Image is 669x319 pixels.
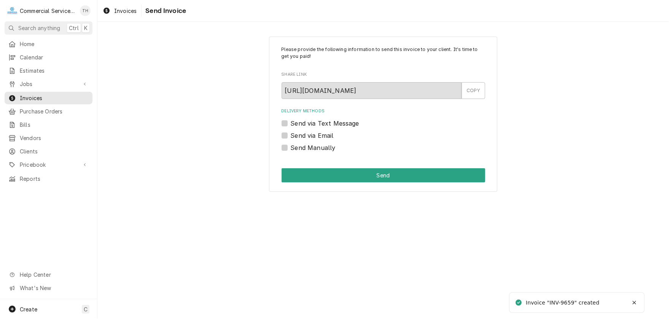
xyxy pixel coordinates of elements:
label: Share Link [282,72,485,78]
a: Invoices [100,5,140,17]
span: Invoices [20,94,89,102]
span: Vendors [20,134,89,142]
div: Delivery Methods [282,108,485,152]
p: Please provide the following information to send this invoice to your client. It's time to get yo... [282,46,485,60]
span: Help Center [20,271,88,279]
div: Invoice Send Form [282,46,485,152]
span: Pricebook [20,161,77,169]
span: Ctrl [69,24,79,32]
div: Button Group Row [282,168,485,182]
a: Vendors [5,132,92,144]
a: Bills [5,118,92,131]
button: COPY [462,82,485,99]
a: Reports [5,172,92,185]
a: Home [5,38,92,50]
a: Estimates [5,64,92,77]
span: C [84,305,88,313]
span: Send Invoice [143,6,186,16]
div: Invoice Send [269,37,497,192]
a: Go to Pricebook [5,158,92,171]
label: Send via Email [291,131,334,140]
span: Search anything [18,24,60,32]
a: Go to Jobs [5,78,92,90]
label: Delivery Methods [282,108,485,114]
a: Go to Help Center [5,268,92,281]
a: Calendar [5,51,92,64]
a: Clients [5,145,92,158]
div: Share Link [282,72,485,99]
span: Home [20,40,89,48]
div: Button Group [282,168,485,182]
a: Go to What's New [5,282,92,294]
div: Tricia Hansen's Avatar [80,5,91,16]
span: Reports [20,175,89,183]
button: Search anythingCtrlK [5,21,92,35]
div: C [7,5,18,16]
div: Commercial Service Co.'s Avatar [7,5,18,16]
a: Purchase Orders [5,105,92,118]
span: Purchase Orders [20,107,89,115]
span: Estimates [20,67,89,75]
span: K [84,24,88,32]
span: Calendar [20,53,89,61]
div: Commercial Service Co. [20,7,76,15]
div: Invoice "INV-9659" created [526,299,601,307]
span: Jobs [20,80,77,88]
span: Bills [20,121,89,129]
span: Create [20,306,37,313]
span: Clients [20,147,89,155]
label: Send Manually [291,143,336,152]
button: Send [282,168,485,182]
label: Send via Text Message [291,119,359,128]
span: Invoices [114,7,137,15]
div: TH [80,5,91,16]
span: What's New [20,284,88,292]
a: Invoices [5,92,92,104]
